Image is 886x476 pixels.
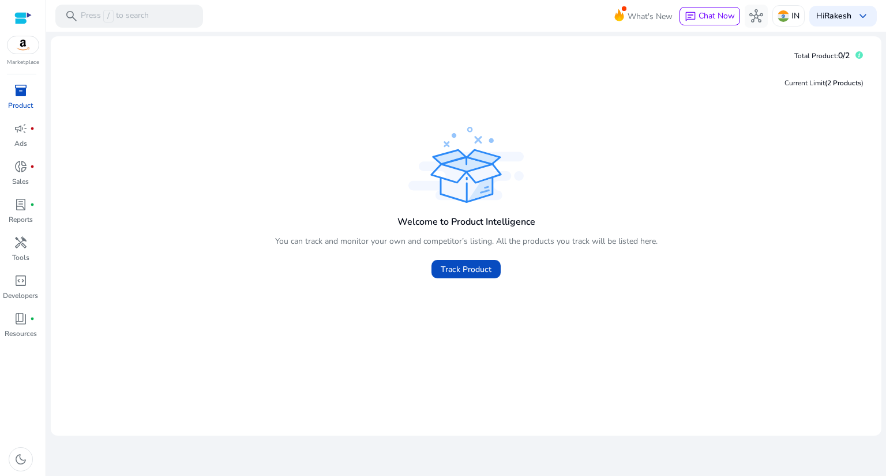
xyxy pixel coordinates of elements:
[745,5,768,28] button: hub
[103,10,114,22] span: /
[14,274,28,288] span: code_blocks
[441,263,491,275] span: Track Product
[14,160,28,173] span: donut_small
[7,58,39,67] p: Marketplace
[816,12,851,20] p: Hi
[14,84,28,97] span: inventory_2
[791,6,799,26] p: IN
[794,51,838,61] span: Total Product:
[7,36,39,54] img: amazon.svg
[9,214,33,225] p: Reports
[749,9,763,23] span: hub
[14,122,28,135] span: campaign
[12,252,29,263] p: Tools
[14,452,28,466] span: dark_mode
[824,10,851,21] b: Rakesh
[65,9,78,23] span: search
[397,217,535,228] h4: Welcome to Product Intelligence
[8,100,33,111] p: Product
[628,6,673,27] span: What's New
[30,316,35,321] span: fiber_manual_record
[5,328,37,339] p: Resources
[408,127,524,203] img: track_product.svg
[784,78,864,88] div: Current Limit )
[838,50,850,61] span: 0/2
[14,198,28,211] span: lab_profile
[14,138,27,149] p: Ads
[12,176,29,187] p: Sales
[685,11,696,22] span: chat
[699,10,735,21] span: Chat Now
[30,202,35,207] span: fiber_manual_record
[856,9,870,23] span: keyboard_arrow_down
[275,235,658,247] p: You can track and monitor your own and competitor’s listing. All the products you track will be l...
[3,290,38,301] p: Developers
[679,7,740,25] button: chatChat Now
[30,164,35,169] span: fiber_manual_record
[14,312,28,326] span: book_4
[81,10,149,22] p: Press to search
[30,126,35,131] span: fiber_manual_record
[825,78,861,88] span: (2 Products
[778,10,789,22] img: in.svg
[14,236,28,250] span: handyman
